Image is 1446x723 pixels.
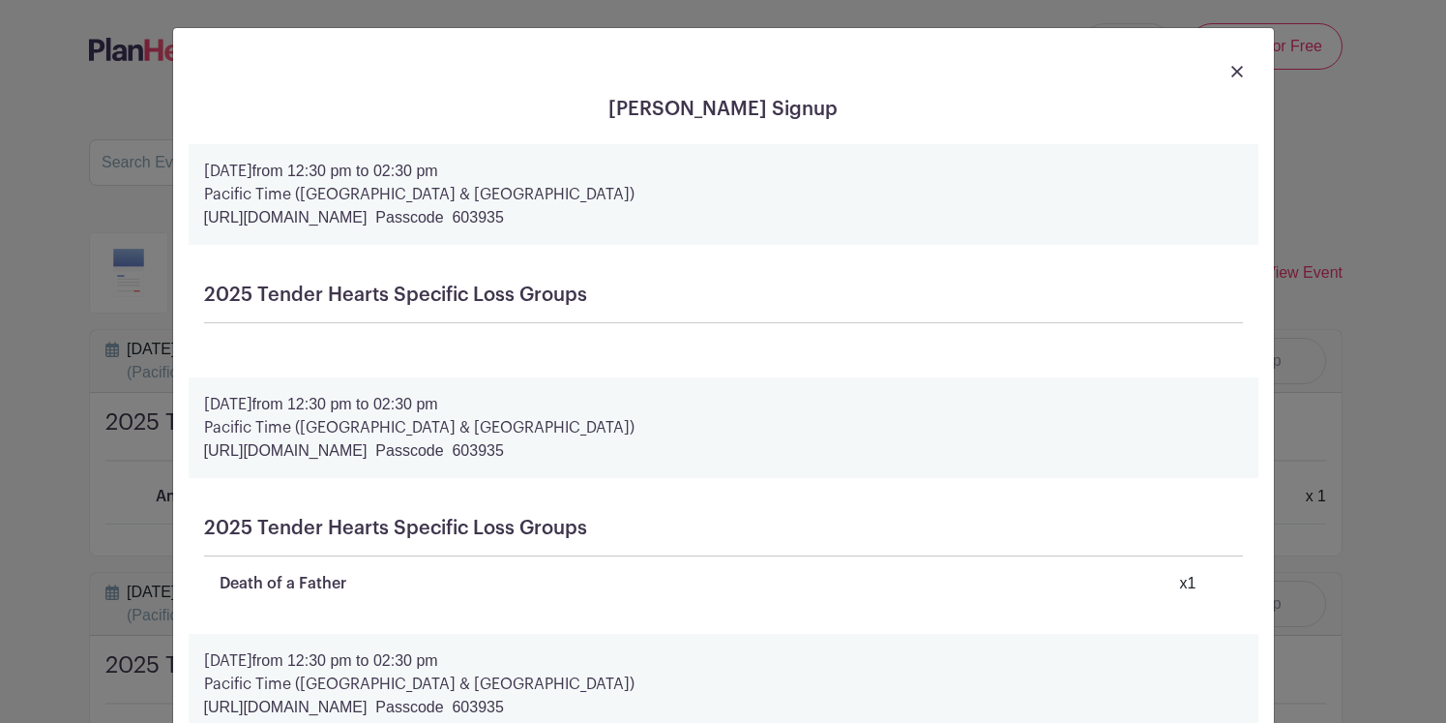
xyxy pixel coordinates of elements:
[204,420,634,436] strong: Pacific Time ([GEOGRAPHIC_DATA] & [GEOGRAPHIC_DATA])
[1180,572,1196,595] div: 1
[204,206,1243,229] p: [URL][DOMAIN_NAME] Passcode 603935
[204,517,1243,540] h5: 2025 Tender Hearts Specific Loss Groups
[204,653,252,669] strong: [DATE]
[220,572,346,595] p: Death of a Father
[204,397,252,412] strong: [DATE]
[204,696,1243,719] p: [URL][DOMAIN_NAME] Passcode 603935
[204,677,634,692] strong: Pacific Time ([GEOGRAPHIC_DATA] & [GEOGRAPHIC_DATA])
[1180,575,1188,591] span: x
[204,439,1243,463] p: [URL][DOMAIN_NAME] Passcode 603935
[204,187,634,202] strong: Pacific Time ([GEOGRAPHIC_DATA] & [GEOGRAPHIC_DATA])
[204,164,252,179] strong: [DATE]
[204,649,1243,673] p: from 12:30 pm to 02:30 pm
[204,284,1243,307] h5: 2025 Tender Hearts Specific Loss Groups
[1231,66,1243,77] img: close_button-5f87c8562297e5c2d7936805f587ecaba9071eb48480494691a3f1689db116b3.svg
[204,393,1243,416] p: from 12:30 pm to 02:30 pm
[189,98,1258,121] h5: [PERSON_NAME] Signup
[204,160,1243,183] p: from 12:30 pm to 02:30 pm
